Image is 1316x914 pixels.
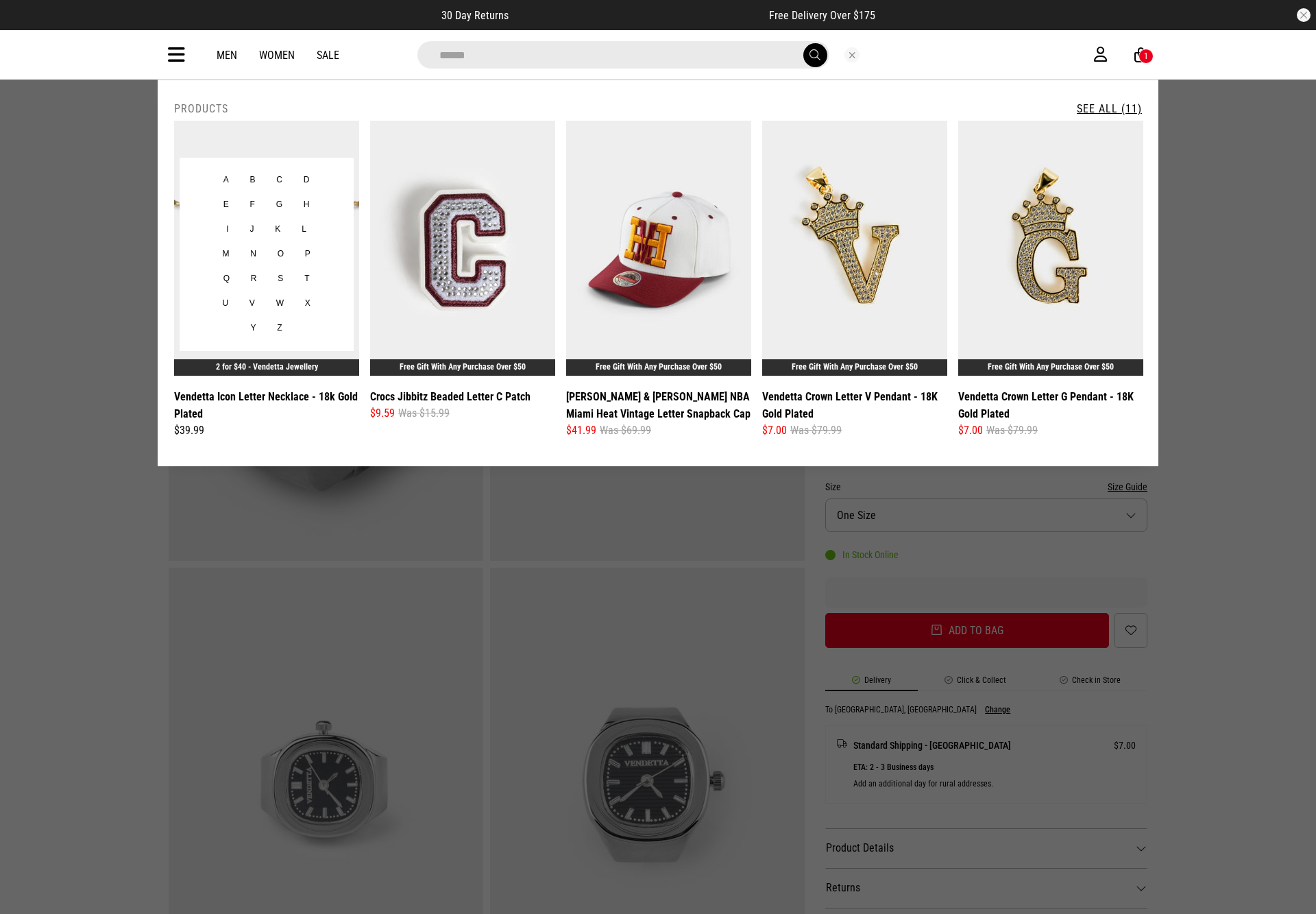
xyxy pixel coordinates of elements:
[216,362,318,372] a: 2 for $40 - Vendetta Jewellery
[370,388,531,405] a: Crocs Jibbitz Beaded Letter C Patch
[295,291,321,316] button: X
[213,267,241,291] button: Q
[596,362,722,372] a: Free Gift With Any Purchase Over $50
[844,47,860,62] button: Close search
[291,217,317,242] button: L
[958,121,1143,376] img: Vendetta Crown Letter G Pendant - 18k Gold Plated in Gold
[293,193,320,217] button: H
[294,267,320,291] button: T
[400,362,526,372] a: Free Gift With Any Purchase Over $50
[266,193,293,217] button: G
[566,121,751,376] img: Mitchell & Ness Nba Miami Heat Vintage Letter Snapback Cap in White
[241,316,267,341] button: Y
[174,422,359,439] div: $39.99
[240,242,267,267] button: N
[988,362,1114,372] a: Free Gift With Any Purchase Over $50
[293,168,320,193] button: D
[317,49,339,62] a: Sale
[762,121,947,376] img: Vendetta Crown Letter V Pendant - 18k Gold Plated in Gold
[266,291,295,316] button: W
[295,242,321,267] button: P
[174,121,359,376] img: Vendetta Icon Letter Necklace - 18k Gold Plated in Gold
[267,267,294,291] button: S
[566,388,751,422] a: [PERSON_NAME] & [PERSON_NAME] NBA Miami Heat Vintage Letter Snapback Cap
[265,217,291,242] button: K
[1077,102,1142,115] a: See All (11)
[398,405,450,422] span: Was $15.99
[370,405,395,422] span: $9.59
[174,388,359,422] a: Vendetta Icon Letter Necklace - 18k Gold Plated
[241,267,267,291] button: R
[370,121,555,376] img: Crocs Jibbitz Beaded Letter C Patch in Multi
[1134,48,1147,62] a: 1
[958,388,1143,422] a: Vendetta Crown Letter G Pendant - 18K Gold Plated
[240,193,266,217] button: F
[259,49,295,62] a: Women
[769,9,875,22] span: Free Delivery Over $175
[267,242,295,267] button: O
[240,217,265,242] button: J
[762,388,947,422] a: Vendetta Crown Letter V Pendant - 18K Gold Plated
[790,422,842,439] span: Was $79.99
[212,291,239,316] button: U
[958,422,983,439] span: $7.00
[441,9,509,22] span: 30 Day Returns
[986,422,1038,439] span: Was $79.99
[213,193,240,217] button: E
[212,242,240,267] button: M
[239,291,266,316] button: V
[266,168,293,193] button: C
[792,362,918,372] a: Free Gift With Any Purchase Over $50
[536,8,742,22] iframe: Customer reviews powered by Trustpilot
[240,168,267,193] button: B
[216,217,239,242] button: I
[11,5,52,47] button: Open LiveChat chat widget
[174,102,228,115] h2: Products
[217,49,237,62] a: Men
[213,168,240,193] button: A
[600,422,651,439] span: Was $69.99
[566,422,596,439] span: $41.99
[762,422,787,439] span: $7.00
[267,316,293,341] button: Z
[1144,51,1148,61] div: 1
